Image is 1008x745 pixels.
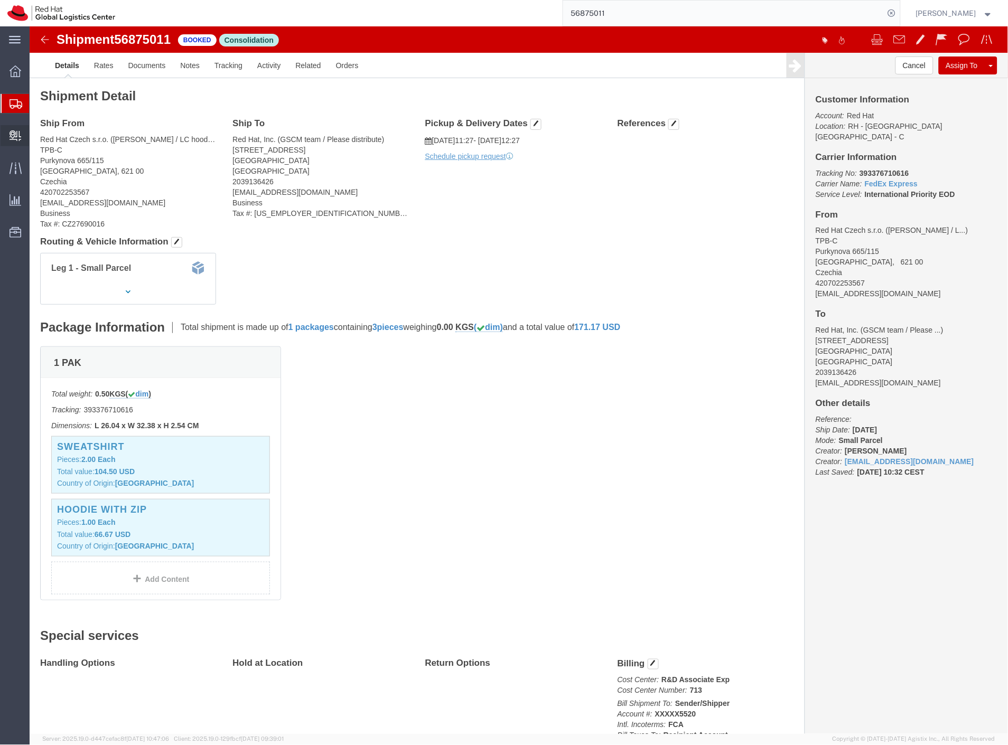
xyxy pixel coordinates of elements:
[833,735,995,744] span: Copyright © [DATE]-[DATE] Agistix Inc., All Rights Reserved
[916,7,976,19] span: Filip Lizuch
[42,736,169,742] span: Server: 2025.19.0-d447cefac8f
[7,5,115,21] img: logo
[916,7,994,20] button: [PERSON_NAME]
[241,736,284,742] span: [DATE] 09:39:01
[30,26,1008,734] iframe: FS Legacy Container
[126,736,169,742] span: [DATE] 10:47:06
[174,736,284,742] span: Client: 2025.19.0-129fbcf
[563,1,884,26] input: Search for shipment number, reference number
